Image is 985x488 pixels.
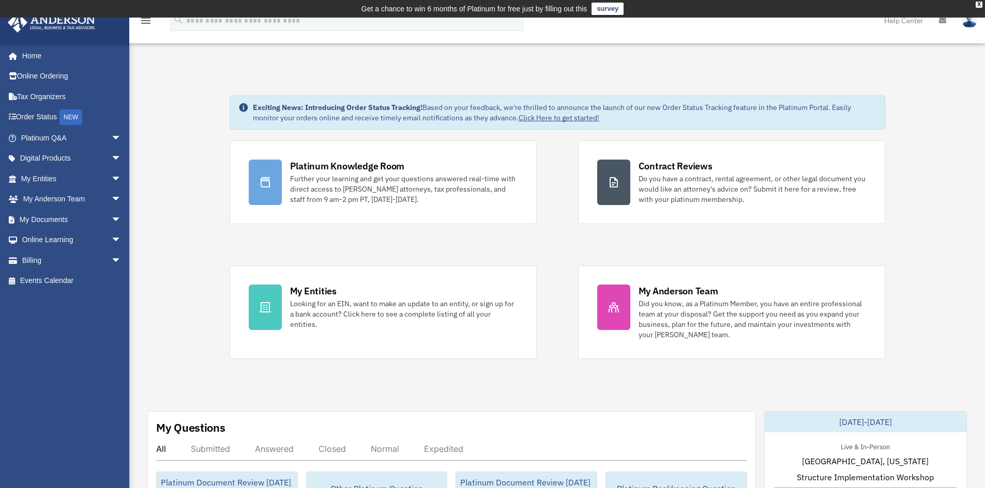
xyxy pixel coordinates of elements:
div: Did you know, as a Platinum Member, you have an entire professional team at your disposal? Get th... [639,298,866,340]
i: search [173,14,184,25]
strong: Exciting News: Introducing Order Status Tracking! [253,103,422,112]
img: User Pic [962,13,977,28]
span: arrow_drop_down [111,128,132,149]
div: My Entities [290,285,337,297]
div: Do you have a contract, rental agreement, or other legal document you would like an attorney's ad... [639,174,866,204]
a: Contract Reviews Do you have a contract, rental agreement, or other legal document you would like... [578,140,885,224]
div: [DATE]-[DATE] [765,412,966,432]
a: survey [592,3,624,15]
div: My Anderson Team [639,285,718,297]
a: Home [7,45,132,66]
a: menu [140,18,152,27]
a: My Documentsarrow_drop_down [7,209,137,230]
span: arrow_drop_down [111,209,132,230]
div: Get a chance to win 6 months of Platinum for free just by filling out this [361,3,587,15]
i: menu [140,14,152,27]
div: Contract Reviews [639,160,713,172]
div: Expedited [424,444,463,454]
a: Billingarrow_drop_down [7,250,137,271]
a: Events Calendar [7,271,137,291]
span: arrow_drop_down [111,250,132,271]
a: Order StatusNEW [7,107,137,128]
a: Platinum Knowledge Room Further your learning and get your questions answered real-time with dire... [230,140,537,224]
div: Further your learning and get your questions answered real-time with direct access to [PERSON_NAM... [290,174,518,204]
a: Online Ordering [7,66,137,87]
span: arrow_drop_down [111,168,132,190]
a: Tax Organizers [7,86,137,107]
div: Answered [255,444,294,454]
div: Normal [371,444,399,454]
a: My Entities Looking for an EIN, want to make an update to an entity, or sign up for a bank accoun... [230,265,537,359]
span: arrow_drop_down [111,148,132,169]
a: My Anderson Team Did you know, as a Platinum Member, you have an entire professional team at your... [578,265,885,359]
a: Digital Productsarrow_drop_down [7,148,137,169]
a: Online Learningarrow_drop_down [7,230,137,250]
a: My Anderson Teamarrow_drop_down [7,189,137,210]
div: Live & In-Person [832,440,898,451]
a: Click Here to get started! [519,113,599,122]
div: Platinum Knowledge Room [290,160,405,172]
div: NEW [59,109,82,125]
a: Platinum Q&Aarrow_drop_down [7,128,137,148]
img: Anderson Advisors Platinum Portal [5,12,98,33]
div: Submitted [191,444,230,454]
span: [GEOGRAPHIC_DATA], [US_STATE] [802,455,929,467]
span: arrow_drop_down [111,189,132,210]
span: Structure Implementation Workshop [797,471,934,483]
div: My Questions [156,420,225,435]
a: My Entitiesarrow_drop_down [7,168,137,189]
div: All [156,444,166,454]
div: Looking for an EIN, want to make an update to an entity, or sign up for a bank account? Click her... [290,298,518,329]
span: arrow_drop_down [111,230,132,251]
div: Based on your feedback, we're thrilled to announce the launch of our new Order Status Tracking fe... [253,102,876,123]
div: close [976,2,982,8]
div: Closed [319,444,346,454]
